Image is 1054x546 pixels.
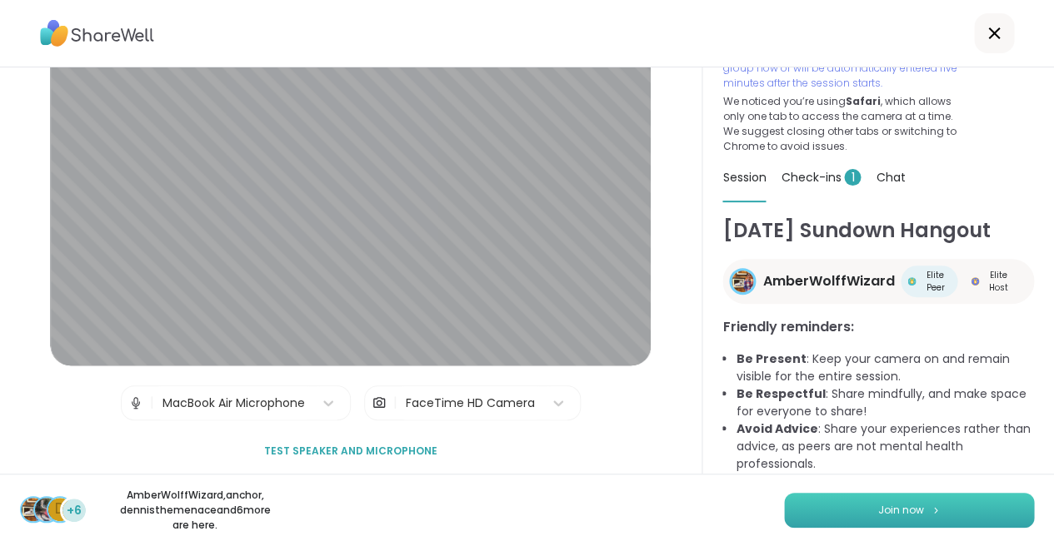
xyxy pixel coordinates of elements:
span: 1 [844,169,861,186]
span: | [393,386,397,419]
p: We noticed you’re using , which allows only one tab to access the camera at a time. We suggest cl... [722,94,962,154]
img: AmberWolffWizard [22,498,45,521]
span: d [55,499,65,520]
li: : Share your experiences rather than advice, as peers are not mental health professionals. [736,420,1034,473]
img: ShareWell Logo [40,14,154,52]
span: Elite Peer [919,269,950,294]
span: | [150,386,154,419]
h3: Friendly reminders: [722,317,1034,337]
span: Join now [878,503,924,518]
div: MacBook Air Microphone [162,395,305,412]
b: Safari [845,94,880,108]
img: AmberWolffWizard [732,271,753,292]
span: +6 [67,502,82,519]
span: AmberWolffWizard [762,271,894,291]
b: Be Present [736,350,806,367]
img: Elite Peer [907,277,916,285]
a: AmberWolffWizardAmberWolffWizardElite PeerElite PeerElite HostElite Host [722,259,1034,304]
p: The session room is now open. You can join the group now or will be automatically entered five mi... [722,46,962,91]
p: AmberWolffWizard , anchor , dennisthemenace and 6 more are here. [102,488,288,533]
b: Avoid Advice [736,420,817,437]
span: Test speaker and microphone [264,444,437,459]
button: Join now [784,493,1034,528]
img: Camera [372,386,387,419]
li: : Share mindfully, and make space for everyone to share! [736,385,1034,420]
span: Session [722,169,766,186]
button: Test speaker and microphone [257,434,444,469]
img: Microphone [128,386,143,419]
h1: [DATE] Sundown Hangout [722,216,1034,246]
span: Check-ins [781,169,861,186]
div: FaceTime HD Camera [406,395,535,412]
b: Be Respectful [736,385,825,402]
span: Elite Host [982,269,1014,294]
img: Elite Host [971,277,979,285]
span: Chat [876,169,905,186]
img: anchor [35,498,58,521]
li: : Keep your camera on and remain visible for the entire session. [736,350,1034,385]
img: ShareWell Logomark [931,505,941,514]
